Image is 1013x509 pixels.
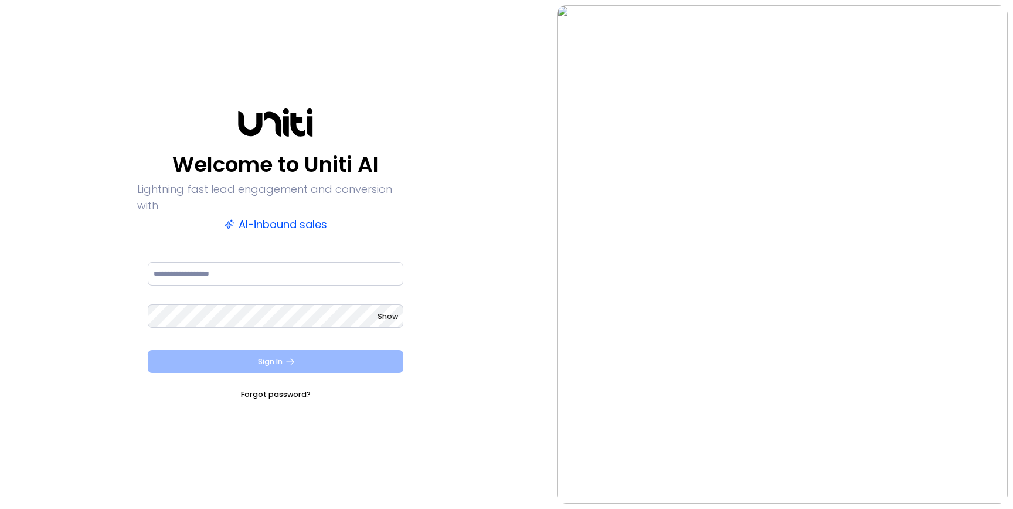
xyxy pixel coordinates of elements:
button: Show [378,311,398,323]
span: Show [378,311,398,321]
a: Forgot password? [241,389,311,401]
p: Welcome to Uniti AI [172,151,379,179]
p: AI-inbound sales [224,216,327,233]
p: Lightning fast lead engagement and conversion with [137,181,414,214]
button: Sign In [148,350,403,374]
img: auth-hero.png [557,5,1008,504]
